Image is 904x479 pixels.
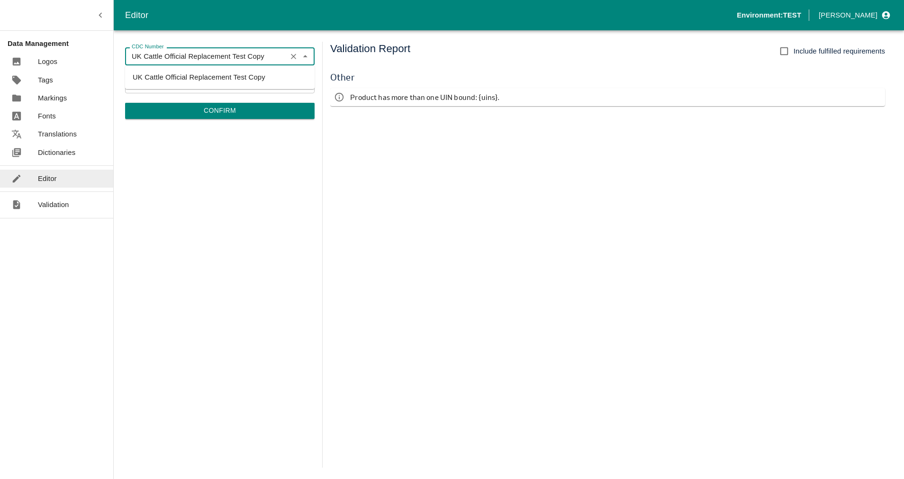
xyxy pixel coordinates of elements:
h6: Other [330,70,885,84]
p: Validation [38,199,69,210]
p: Translations [38,129,77,139]
p: Dictionaries [38,147,75,158]
p: Markings [38,93,67,103]
span: Include fulfilled requirements [794,46,885,56]
p: Fonts [38,111,56,121]
button: profile [815,7,893,23]
p: Environment: TEST [737,10,801,20]
label: CDC Number [132,43,164,51]
p: Product has more than one UIN bound: {uins}. [350,92,499,102]
h5: Validation Report [330,42,410,61]
button: Confirm [125,103,315,119]
button: Clear [287,50,300,63]
p: Data Management [8,38,113,49]
p: Logos [38,56,57,67]
p: Editor [38,173,57,184]
li: UK Cattle Official Replacement Test Copy [125,69,315,85]
div: Editor [125,8,737,22]
p: [PERSON_NAME] [819,10,877,20]
p: Tags [38,75,53,85]
button: Close [299,50,311,63]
